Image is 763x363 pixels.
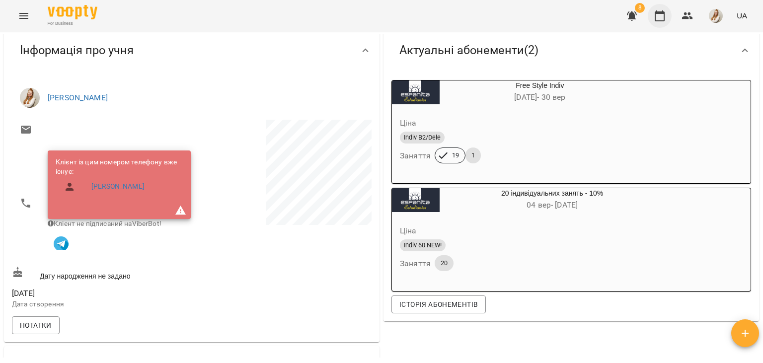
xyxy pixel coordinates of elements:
[383,25,759,76] div: Актуальні абонементи(2)
[48,20,97,27] span: For Business
[48,93,108,102] a: [PERSON_NAME]
[399,43,538,58] span: Актуальні абонементи ( 2 )
[709,9,723,23] img: db46d55e6fdf8c79d257263fe8ff9f52.jpeg
[440,80,640,104] div: Free Style Indiv
[392,188,665,283] button: 20 індивідуальних занять - 10%04 вер- [DATE]ЦінаIndiv 60 NEW!Заняття20
[392,80,640,175] button: Free Style Indiv[DATE]- 30 верЦінаIndiv B2/DeleЗаняття191
[400,224,417,238] h6: Ціна
[733,6,751,25] button: UA
[56,157,183,201] ul: Клієнт із цим номером телефону вже існує:
[435,259,454,268] span: 20
[399,298,478,310] span: Історія абонементів
[400,116,417,130] h6: Ціна
[400,257,431,271] h6: Заняття
[514,92,565,102] span: [DATE] - 30 вер
[737,10,747,21] span: UA
[20,88,40,108] img: Адамович Вікторія
[12,4,36,28] button: Menu
[48,219,161,227] span: Клієнт не підписаний на ViberBot!
[400,241,446,250] span: Indiv 60 NEW!
[446,151,465,160] span: 19
[20,43,134,58] span: Інформація про учня
[465,151,481,160] span: 1
[4,25,380,76] div: Інформація про учня
[12,316,60,334] button: Нотатки
[391,295,486,313] button: Історія абонементів
[48,5,97,19] img: Voopty Logo
[635,3,645,13] span: 8
[54,236,69,251] img: Telegram
[400,133,445,142] span: Indiv B2/Dele
[91,182,145,192] a: [PERSON_NAME]
[48,229,75,256] button: Клієнт підписаний на VooptyBot
[20,319,52,331] span: Нотатки
[527,200,578,210] span: 04 вер - [DATE]
[392,188,440,212] div: 20 індивідуальних занять - 10%
[400,149,431,163] h6: Заняття
[12,288,190,299] span: [DATE]
[440,188,665,212] div: 20 індивідуальних занять - 10%
[392,80,440,104] div: Free Style Indiv
[12,299,190,309] p: Дата створення
[10,265,192,283] div: Дату народження не задано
